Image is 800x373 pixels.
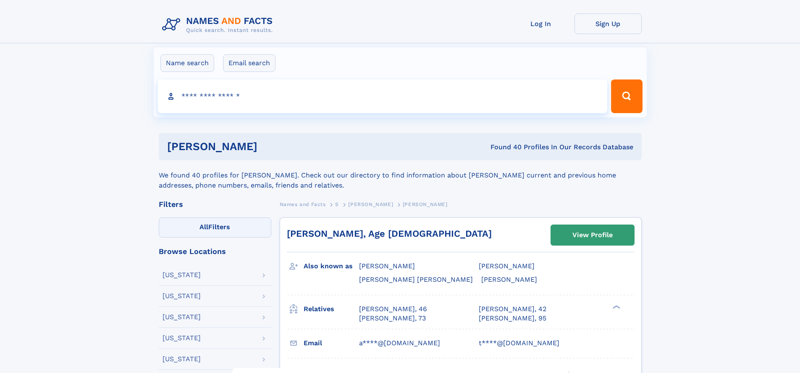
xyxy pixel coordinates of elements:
[348,201,393,207] span: [PERSON_NAME]
[199,223,208,231] span: All
[335,199,339,209] a: S
[304,302,359,316] h3: Relatives
[574,13,642,34] a: Sign Up
[479,314,546,323] a: [PERSON_NAME], 95
[335,201,339,207] span: S
[403,201,448,207] span: [PERSON_NAME]
[163,314,201,320] div: [US_STATE]
[163,356,201,362] div: [US_STATE]
[572,225,613,245] div: View Profile
[359,304,427,314] a: [PERSON_NAME], 46
[359,314,426,323] a: [PERSON_NAME], 73
[163,272,201,278] div: [US_STATE]
[280,199,326,209] a: Names and Facts
[611,304,621,310] div: ❯
[167,141,374,152] h1: [PERSON_NAME]
[507,13,574,34] a: Log In
[160,54,214,72] label: Name search
[551,225,634,245] a: View Profile
[479,304,546,314] a: [PERSON_NAME], 42
[159,201,271,208] div: Filters
[163,335,201,341] div: [US_STATE]
[481,275,537,283] span: [PERSON_NAME]
[304,336,359,350] h3: Email
[163,293,201,299] div: [US_STATE]
[158,79,608,113] input: search input
[348,199,393,209] a: [PERSON_NAME]
[159,160,642,190] div: We found 40 profiles for [PERSON_NAME]. Check out our directory to find information about [PERSON...
[359,262,415,270] span: [PERSON_NAME]
[287,228,492,239] a: [PERSON_NAME], Age [DEMOGRAPHIC_DATA]
[304,259,359,273] h3: Also known as
[159,248,271,255] div: Browse Locations
[611,79,642,113] button: Search Button
[159,217,271,238] label: Filters
[223,54,275,72] label: Email search
[359,275,473,283] span: [PERSON_NAME] [PERSON_NAME]
[479,262,535,270] span: [PERSON_NAME]
[374,143,633,152] div: Found 40 Profiles In Our Records Database
[159,13,280,36] img: Logo Names and Facts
